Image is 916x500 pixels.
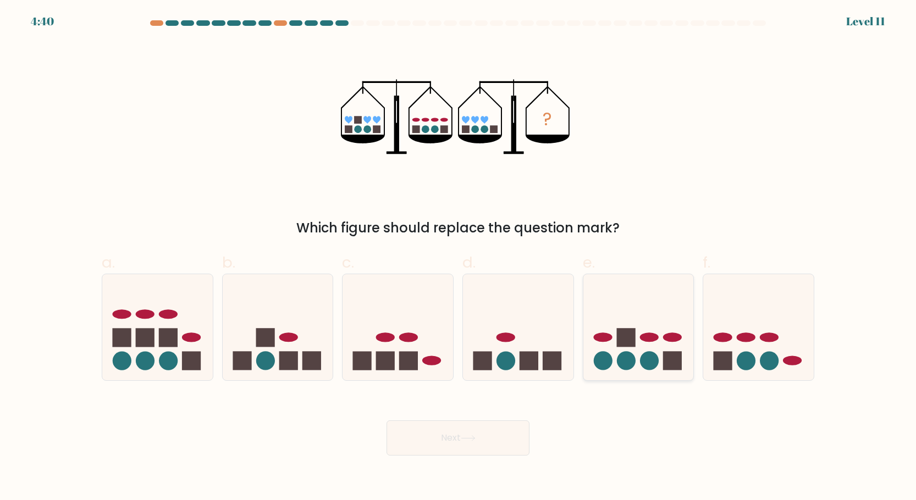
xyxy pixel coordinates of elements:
[342,252,354,273] span: c.
[387,420,529,455] button: Next
[31,13,54,30] div: 4:40
[846,13,885,30] div: Level 11
[462,252,476,273] span: d.
[222,252,235,273] span: b.
[102,252,115,273] span: a.
[543,107,552,131] tspan: ?
[583,252,595,273] span: e.
[703,252,710,273] span: f.
[108,218,808,238] div: Which figure should replace the question mark?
